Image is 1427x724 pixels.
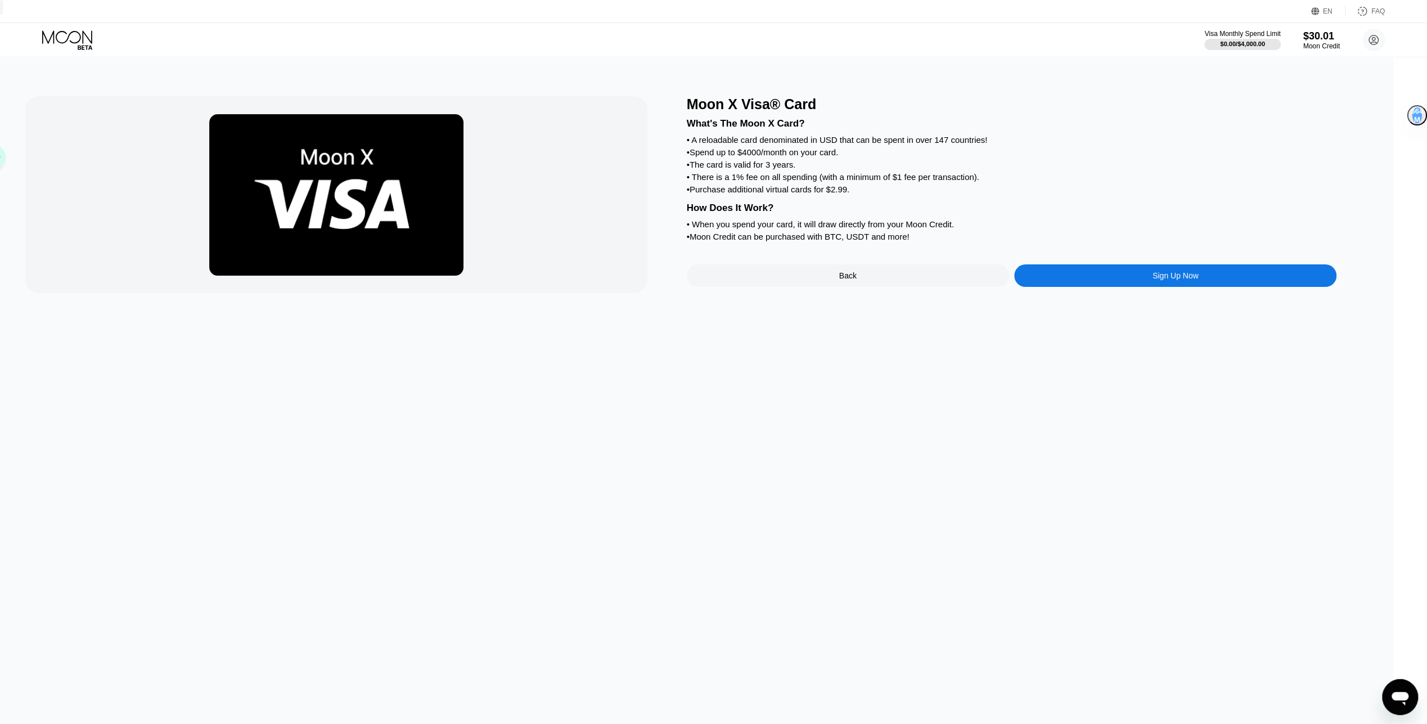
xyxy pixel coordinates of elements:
div: EN [1323,7,1333,15]
div: Moon Credit [1303,42,1340,50]
div: $30.01 [1303,30,1340,42]
div: Back [839,271,857,280]
div: How Does It Work? [687,203,1337,214]
div: FAQ [1345,6,1385,17]
div: • The card is valid for 3 years. [687,160,1337,169]
div: EN [1311,6,1345,17]
div: Visa Monthly Spend Limit$0.00/$4,000.00 [1204,30,1280,50]
div: • When you spend your card, it will draw directly from your Moon Credit. [687,219,1337,229]
div: Moon X Visa® Card [687,96,1337,113]
div: Back [687,264,1009,287]
div: • Moon Credit can be purchased with BTC, USDT and more! [687,232,1337,241]
div: • Purchase additional virtual cards for $2.99. [687,185,1337,194]
div: • Spend up to $4000/month on your card. [687,147,1337,157]
div: • There is a 1% fee on all spending (with a minimum of $1 fee per transaction). [687,172,1337,182]
div: Sign Up Now [1014,264,1336,287]
div: • A reloadable card denominated in USD that can be spent in over 147 countries! [687,135,1337,145]
iframe: 启动消息传送窗口的按钮 [1382,679,1418,715]
div: $0.00 / $4,000.00 [1220,41,1265,47]
div: Sign Up Now [1153,271,1199,280]
div: $30.01Moon Credit [1303,30,1340,50]
div: What's The Moon X Card? [687,118,1337,129]
div: Visa Monthly Spend Limit [1204,30,1280,38]
div: FAQ [1371,7,1385,15]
